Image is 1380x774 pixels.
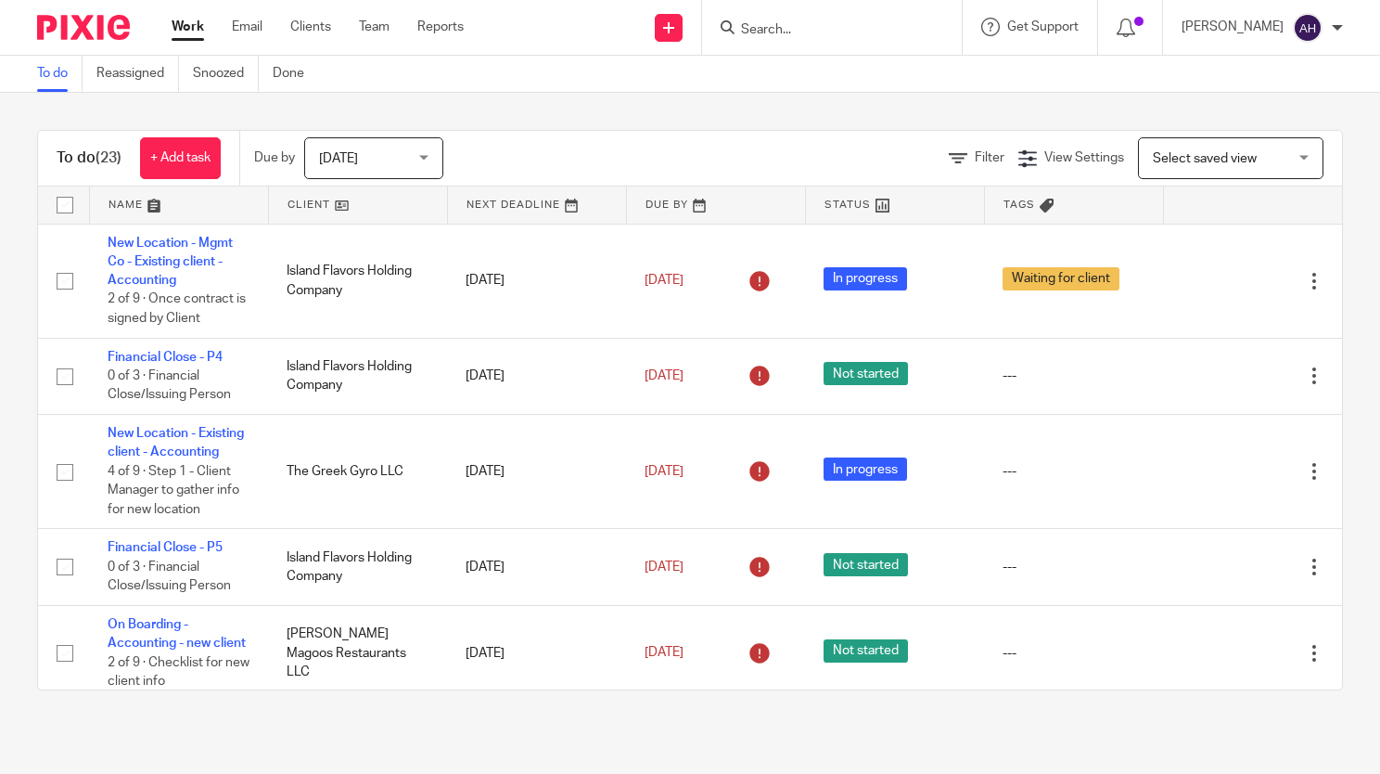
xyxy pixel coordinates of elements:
[108,541,223,554] a: Financial Close - P5
[108,618,246,650] a: On Boarding - Accounting - new client
[108,465,239,516] span: 4 of 9 · Step 1 - Client Manager to gather info for new location
[645,274,684,287] span: [DATE]
[290,18,331,36] a: Clients
[268,224,447,338] td: Island Flavors Holding Company
[824,458,907,481] span: In progress
[1003,367,1144,385] div: ---
[645,647,684,660] span: [DATE]
[96,56,179,92] a: Reassigned
[108,427,244,458] a: New Location - Existing client - Accounting
[96,150,121,165] span: (23)
[232,18,262,36] a: Email
[140,137,221,179] a: + Add task
[824,553,908,576] span: Not started
[254,148,295,167] p: Due by
[447,338,626,414] td: [DATE]
[37,56,83,92] a: To do
[108,237,233,288] a: New Location - Mgmt Co - Existing client - Accounting
[108,561,231,593] span: 0 of 3 · Financial Close/Issuing Person
[108,293,246,326] span: 2 of 9 · Once contract is signed by Client
[824,639,908,663] span: Not started
[37,15,130,40] img: Pixie
[1182,18,1284,36] p: [PERSON_NAME]
[1003,462,1144,481] div: ---
[645,369,684,382] span: [DATE]
[108,351,223,364] a: Financial Close - P4
[975,151,1004,164] span: Filter
[268,415,447,529] td: The Greek Gyro LLC
[1044,151,1124,164] span: View Settings
[1293,13,1322,43] img: svg%3E
[268,338,447,414] td: Island Flavors Holding Company
[268,529,447,605] td: Island Flavors Holding Company
[57,148,121,168] h1: To do
[172,18,204,36] a: Work
[268,605,447,701] td: [PERSON_NAME] Magoos Restaurants LLC
[824,267,907,290] span: In progress
[1003,200,1035,210] span: Tags
[447,529,626,605] td: [DATE]
[273,56,318,92] a: Done
[417,18,464,36] a: Reports
[108,369,231,402] span: 0 of 3 · Financial Close/Issuing Person
[645,561,684,574] span: [DATE]
[193,56,259,92] a: Snoozed
[1153,152,1257,165] span: Select saved view
[824,362,908,385] span: Not started
[447,224,626,338] td: [DATE]
[359,18,390,36] a: Team
[1003,644,1144,663] div: ---
[1003,267,1119,290] span: Waiting for client
[447,605,626,701] td: [DATE]
[447,415,626,529] td: [DATE]
[1007,20,1079,33] span: Get Support
[108,656,249,689] span: 2 of 9 · Checklist for new client info
[319,152,358,165] span: [DATE]
[1003,558,1144,576] div: ---
[739,22,906,39] input: Search
[645,465,684,478] span: [DATE]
